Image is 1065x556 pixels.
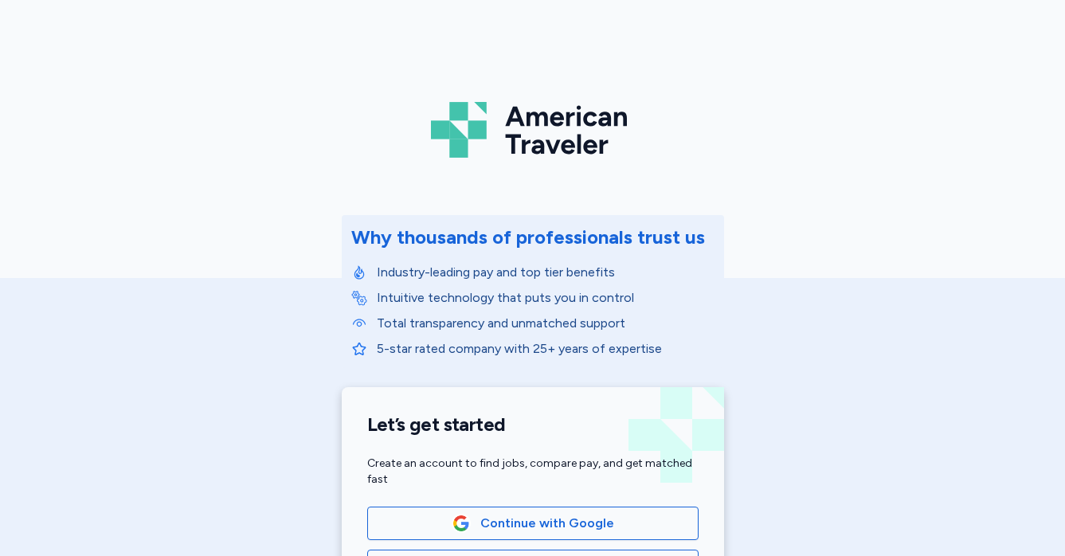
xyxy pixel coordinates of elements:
h1: Let’s get started [367,413,699,437]
p: Industry-leading pay and top tier benefits [377,263,715,282]
p: Intuitive technology that puts you in control [377,288,715,307]
p: Total transparency and unmatched support [377,314,715,333]
img: Logo [431,96,635,164]
button: Google LogoContinue with Google [367,507,699,540]
span: Continue with Google [480,514,614,533]
div: Create an account to find jobs, compare pay, and get matched fast [367,456,699,487]
p: 5-star rated company with 25+ years of expertise [377,339,715,358]
img: Google Logo [452,515,470,532]
div: Why thousands of professionals trust us [351,225,705,250]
